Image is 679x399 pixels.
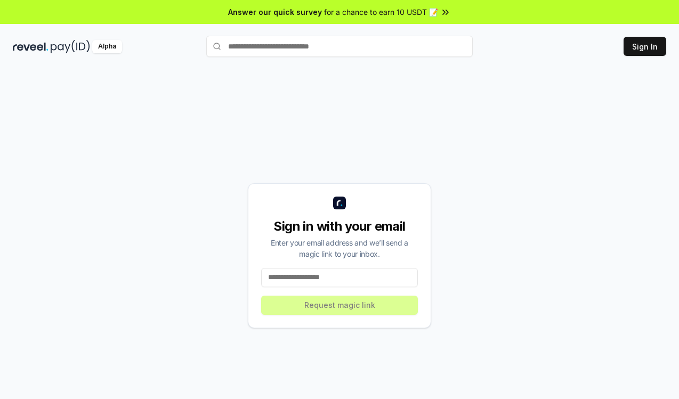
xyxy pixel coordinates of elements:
span: Answer our quick survey [228,6,322,18]
div: Enter your email address and we’ll send a magic link to your inbox. [261,237,418,259]
span: for a chance to earn 10 USDT 📝 [324,6,438,18]
div: Alpha [92,40,122,53]
img: reveel_dark [13,40,48,53]
div: Sign in with your email [261,218,418,235]
img: pay_id [51,40,90,53]
img: logo_small [333,197,346,209]
button: Sign In [624,37,666,56]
